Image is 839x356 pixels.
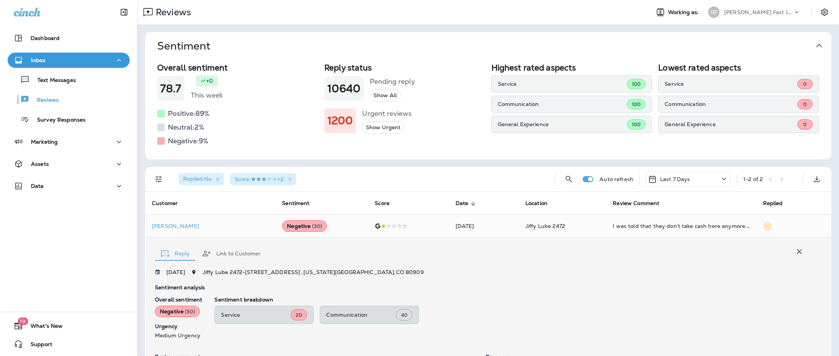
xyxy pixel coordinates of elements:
[599,176,633,182] p: Auto refresh
[658,63,819,72] h2: Lowest rated aspects
[151,172,166,187] button: Filters
[23,341,52,350] span: Support
[632,121,641,128] span: 100
[665,101,797,107] p: Communication
[160,82,182,95] h1: 78.7
[31,139,58,145] p: Marketing
[152,223,270,229] div: Click to view Customer Drawer
[491,63,652,72] h2: Highest rated aspects
[525,200,548,207] span: Location
[456,200,469,207] span: Date
[151,32,837,60] button: Sentiment
[23,323,63,332] span: What's New
[152,200,178,207] span: Customer
[282,200,319,207] span: Sentiment
[8,156,130,172] button: Assets
[8,72,130,88] button: Text Messages
[370,89,401,102] button: Show All
[168,135,208,147] h5: Negative: 9 %
[8,91,130,107] button: Reviews
[185,308,195,315] span: ( 30 )
[818,5,831,19] button: Settings
[155,323,202,329] p: Urgency
[312,223,322,229] span: ( 30 )
[8,318,130,334] button: 19What's New
[155,240,196,267] button: Reply
[157,40,210,52] h1: Sentiment
[31,183,44,189] p: Data
[155,297,202,303] p: Overall sentiment
[8,111,130,127] button: Survey Responses
[8,30,130,46] button: Dashboard
[449,215,519,237] td: [DATE]
[803,81,807,87] span: 0
[214,297,807,303] p: Sentiment breakdown
[660,176,690,182] p: Last 7 Days
[498,101,627,107] p: Communication
[196,240,267,267] button: Link to Customer
[743,176,763,182] div: 1 - 2 of 2
[29,117,85,124] p: Survey Responses
[152,223,270,229] p: [PERSON_NAME]
[235,176,283,183] span: Score : +2
[155,284,807,290] p: Sentiment analysis
[370,75,415,88] h5: Pending reply
[168,107,209,120] h5: Positive: 89 %
[282,220,327,232] div: Negative
[31,57,45,63] p: Inbox
[155,332,202,338] p: Medium Urgency
[613,222,750,230] div: I was told that they don’t take cash here anymore. I’m not certain what other type of business do...
[31,35,60,41] p: Dashboard
[183,175,211,182] span: Replied : No
[326,312,396,318] p: Communication
[327,114,353,127] h1: 1200
[613,200,659,207] span: Review Comment
[665,81,797,87] p: Service
[665,121,797,127] p: General Experience
[525,223,565,229] span: Jiffy Lube 2472
[456,200,478,207] span: Date
[8,53,130,68] button: Inbox
[179,173,224,185] div: Replied:No
[401,312,407,318] span: 40
[375,200,399,207] span: Score
[29,97,59,104] p: Reviews
[31,161,49,167] p: Assets
[498,81,627,87] p: Service
[708,6,720,18] div: GF
[30,77,76,84] p: Text Messages
[561,172,577,187] button: Search Reviews
[191,89,223,101] h5: This week
[803,101,807,107] span: 0
[362,107,412,120] h5: Urgent reviews
[8,178,130,194] button: Data
[632,101,641,107] span: 100
[498,121,627,127] p: General Experience
[809,172,825,187] button: Export as CSV
[763,200,783,207] span: Replied
[152,200,188,207] span: Customer
[296,312,302,318] span: 20
[632,81,641,87] span: 100
[375,200,390,207] span: Score
[724,9,793,15] p: [PERSON_NAME] Fast Lube dba [PERSON_NAME]
[18,318,28,325] span: 19
[166,269,185,275] p: [DATE]
[282,200,309,207] span: Sentiment
[203,269,424,276] span: Jiffy Lube 2472 - [STREET_ADDRESS] , [US_STATE][GEOGRAPHIC_DATA] , CO 80909
[763,200,793,207] span: Replied
[803,121,807,128] span: 0
[230,173,296,185] div: Score:3 Stars+2
[153,6,191,18] p: Reviews
[157,63,318,72] h2: Overall sentiment
[668,9,701,16] span: Working as:
[8,134,130,149] button: Marketing
[145,60,831,159] div: Sentiment
[155,306,200,317] div: Negative
[168,121,204,133] h5: Neutral: 2 %
[113,5,135,20] button: Collapse Sidebar
[324,63,485,72] h2: Reply status
[8,337,130,352] button: Support
[327,82,361,95] h1: 10640
[525,200,557,207] span: Location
